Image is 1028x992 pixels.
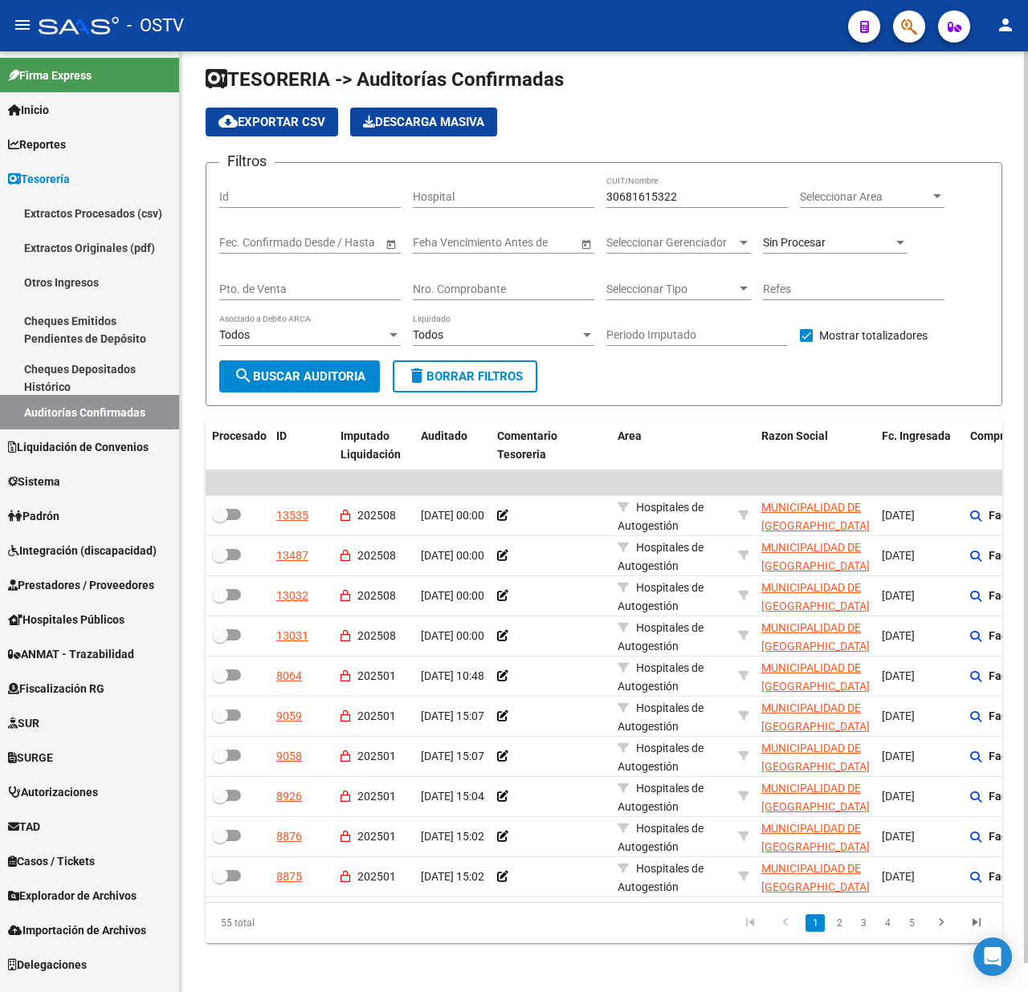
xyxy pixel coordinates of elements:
[882,669,915,682] span: [DATE]
[806,914,825,932] a: 1
[761,619,869,653] div: - 30681615322
[761,739,869,773] div: - 30681615322
[761,742,870,791] span: MUNICIPALIDAD DE [GEOGRAPHIC_DATA] ARGENTINAS
[882,589,915,602] span: [DATE]
[606,283,736,296] span: Seleccionar Tipo
[491,419,611,472] datatable-header-cell: Comentario Tesoreria
[8,611,124,628] span: Hospitales Públicos
[363,115,484,129] span: Descarga Masiva
[421,629,484,642] span: [DATE] 00:00
[276,627,308,645] div: 13031
[803,909,827,937] li: page 1
[854,914,873,932] a: 3
[902,914,921,932] a: 5
[761,659,869,693] div: - 30681615322
[276,506,308,525] div: 13535
[421,669,484,682] span: [DATE] 10:48
[899,909,924,937] li: page 5
[8,783,98,801] span: Autorizaciones
[8,749,53,766] span: SURGE
[350,108,497,136] button: Descarga Masiva
[206,108,338,136] button: Exportar CSV
[414,419,491,472] datatable-header-cell: Auditado
[8,887,137,905] span: Explorador de Archivos
[357,589,396,602] span: 202508
[996,15,1015,35] mat-icon: person
[819,326,928,345] span: Mostrar totalizadores
[413,328,443,341] span: Todos
[357,750,396,762] span: 202501
[8,67,92,84] span: Firma Express
[761,819,869,853] div: - 30681615322
[761,498,869,532] div: - 30681615322
[618,822,704,853] span: Hospitales de Autogestión
[127,8,184,43] span: - OSTV
[234,366,253,385] mat-icon: search
[357,790,396,803] span: 202501
[611,419,732,472] datatable-header-cell: Area
[219,236,278,250] input: Fecha inicio
[830,914,849,932] a: 2
[276,587,308,605] div: 13032
[393,360,537,392] button: Borrar Filtros
[878,914,897,932] a: 4
[761,429,828,442] span: Razon Social
[8,170,70,188] span: Tesorería
[882,509,915,522] span: [DATE]
[382,235,399,252] button: Open calendar
[770,914,801,932] a: go to previous page
[606,236,736,250] span: Seleccionar Gerenciador
[292,236,370,250] input: Fecha fin
[618,541,704,572] span: Hospitales de Autogestión
[882,629,915,642] span: [DATE]
[618,429,642,442] span: Area
[357,870,396,883] span: 202501
[8,645,134,663] span: ANMAT - Trazabilidad
[761,579,869,612] div: - 30681615322
[761,779,869,813] div: - 30681615322
[219,150,275,173] h3: Filtros
[334,419,414,472] datatable-header-cell: Imputado Liquidación
[882,830,915,843] span: [DATE]
[761,699,869,733] div: - 30681615322
[800,190,930,204] span: Seleccionar Area
[218,115,325,129] span: Exportar CSV
[276,868,302,886] div: 8875
[497,429,557,461] span: Comentario Tesoreria
[761,541,870,591] span: MUNICIPALIDAD DE [GEOGRAPHIC_DATA] ARGENTINAS
[761,822,870,872] span: MUNICIPALIDAD DE [GEOGRAPHIC_DATA] ARGENTINAS
[618,661,704,693] span: Hospitales de Autogestión
[8,576,154,594] span: Prestadores / Proveedores
[761,860,869,893] div: - 30681615322
[735,914,765,932] a: go to first page
[618,581,704,612] span: Hospitales de Autogestión
[421,509,484,522] span: [DATE] 00:00
[350,108,497,136] app-download-masive: Descarga masiva de comprobantes (adjuntos)
[357,509,396,522] span: 202508
[421,549,484,562] span: [DATE] 00:00
[755,419,875,472] datatable-header-cell: Razon Social
[8,473,60,490] span: Sistema
[276,667,302,685] div: 8064
[8,542,157,559] span: Integración (discapacidad)
[8,956,87,974] span: Delegaciones
[276,747,302,766] div: 9058
[206,903,362,943] div: 55 total
[973,937,1012,976] div: Open Intercom Messenger
[219,360,380,392] button: Buscar Auditoria
[618,621,704,653] span: Hospitales de Autogestión
[618,701,704,733] span: Hospitales de Autogestión
[13,15,32,35] mat-icon: menu
[761,539,869,572] div: - 30681615322
[357,830,396,843] span: 202501
[875,909,899,937] li: page 4
[882,750,915,762] span: [DATE]
[357,709,396,722] span: 202501
[270,419,334,472] datatable-header-cell: ID
[421,429,467,442] span: Auditado
[357,629,396,642] span: 202508
[276,547,308,565] div: 13487
[276,707,302,726] div: 9059
[618,862,704,893] span: Hospitales de Autogestión
[8,714,39,732] span: SUR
